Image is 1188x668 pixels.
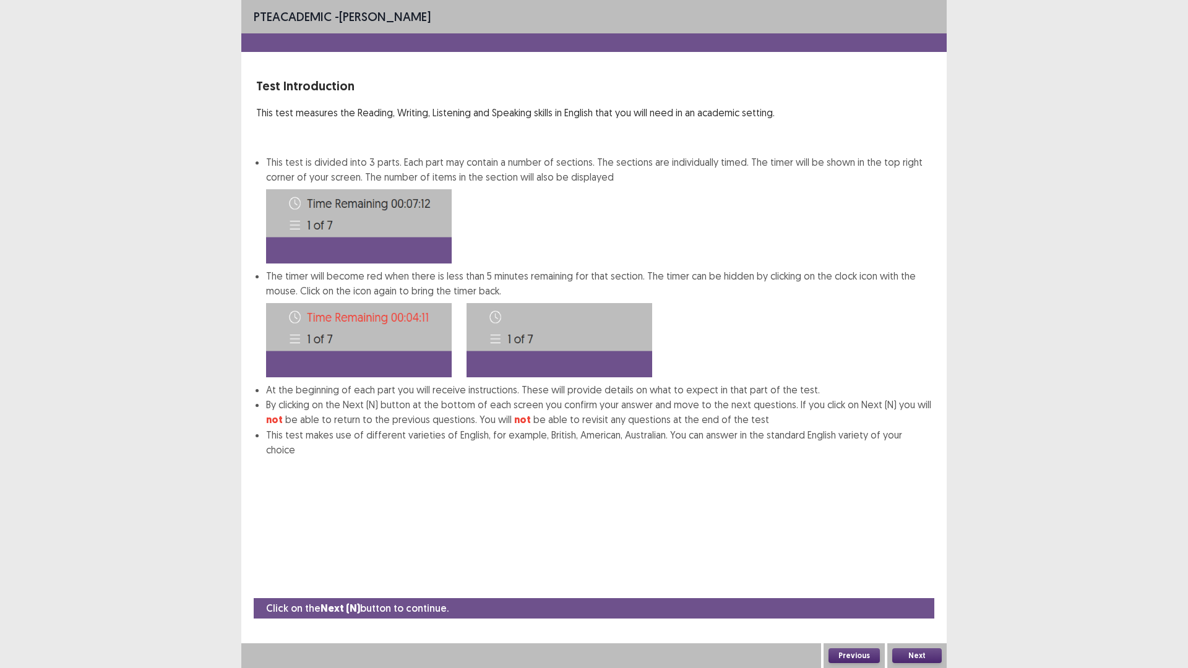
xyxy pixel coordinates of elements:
[266,413,283,426] strong: not
[829,648,880,663] button: Previous
[266,427,932,457] li: This test makes use of different varieties of English, for example, British, American, Australian...
[254,9,332,24] span: PTE academic
[321,602,360,615] strong: Next (N)
[266,601,449,616] p: Click on the button to continue.
[256,77,932,95] p: Test Introduction
[266,382,932,397] li: At the beginning of each part you will receive instructions. These will provide details on what t...
[266,397,932,427] li: By clicking on the Next (N) button at the bottom of each screen you confirm your answer and move ...
[256,105,932,120] p: This test measures the Reading, Writing, Listening and Speaking skills in English that you will n...
[266,189,452,263] img: Time-image
[266,268,932,382] li: The timer will become red when there is less than 5 minutes remaining for that section. The timer...
[514,413,531,426] strong: not
[467,303,652,377] img: Time-image
[254,7,431,26] p: - [PERSON_NAME]
[266,303,452,377] img: Time-image
[892,648,942,663] button: Next
[266,155,932,263] li: This test is divided into 3 parts. Each part may contain a number of sections. The sections are i...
